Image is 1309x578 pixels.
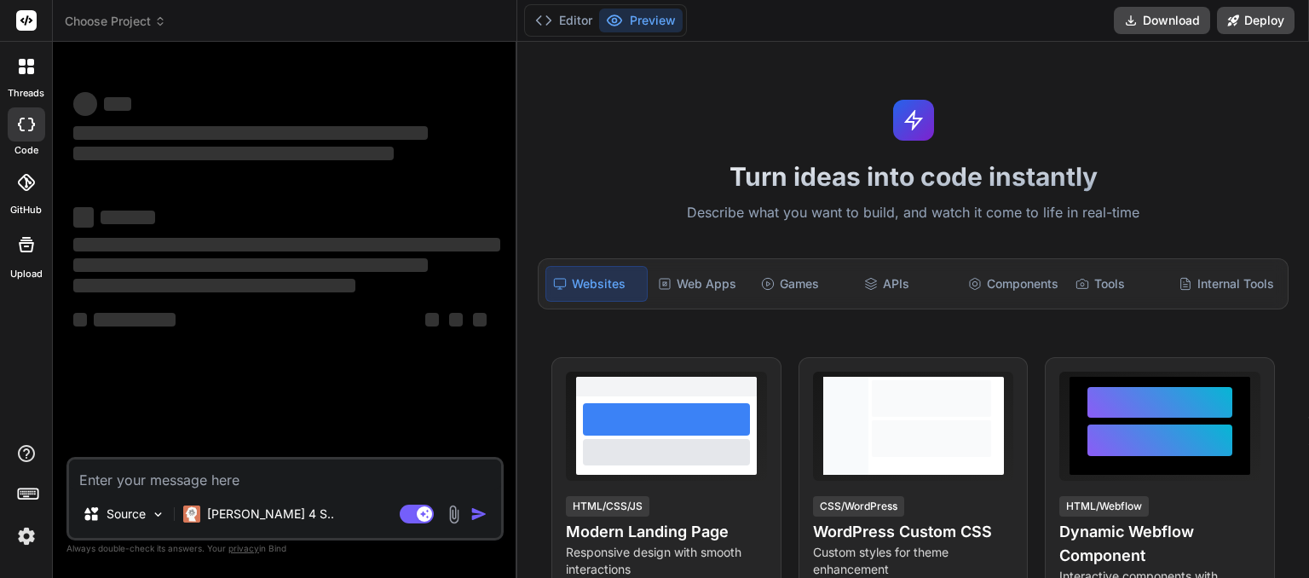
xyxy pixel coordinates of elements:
span: ‌ [73,207,94,228]
span: ‌ [473,313,487,327]
span: ‌ [73,313,87,327]
h4: Dynamic Webflow Component [1059,520,1260,568]
span: ‌ [73,258,428,272]
span: ‌ [73,126,428,140]
div: Web Apps [651,266,751,302]
img: attachment [444,505,464,524]
span: ‌ [449,313,463,327]
div: Components [961,266,1065,302]
h1: Turn ideas into code instantly [528,161,1299,192]
div: Tools [1069,266,1168,302]
span: ‌ [73,147,394,160]
div: CSS/WordPress [813,496,904,517]
div: Websites [545,266,647,302]
button: Deploy [1217,7,1295,34]
p: Custom styles for theme enhancement [813,544,1014,578]
p: Describe what you want to build, and watch it come to life in real-time [528,202,1299,224]
p: [PERSON_NAME] 4 S.. [207,506,334,523]
div: APIs [857,266,957,302]
img: Pick Models [151,507,165,522]
img: settings [12,522,41,551]
button: Download [1114,7,1210,34]
img: Claude 4 Sonnet [183,506,200,523]
button: Editor [528,9,599,32]
label: threads [8,86,44,101]
span: ‌ [73,92,97,116]
h4: WordPress Custom CSS [813,520,1014,544]
span: ‌ [73,238,500,251]
div: Internal Tools [1172,266,1281,302]
span: Choose Project [65,13,166,30]
h4: Modern Landing Page [566,520,767,544]
div: HTML/Webflow [1059,496,1149,517]
span: ‌ [94,313,176,327]
label: code [14,143,38,158]
span: ‌ [104,97,131,111]
img: icon [470,506,487,523]
button: Preview [599,9,683,32]
p: Always double-check its answers. Your in Bind [66,540,504,557]
p: Source [107,506,146,523]
label: Upload [10,267,43,281]
p: Responsive design with smooth interactions [566,544,767,578]
div: HTML/CSS/JS [566,496,649,517]
span: privacy [228,543,259,553]
div: Games [754,266,854,302]
label: GitHub [10,203,42,217]
span: ‌ [425,313,439,327]
span: ‌ [101,211,155,224]
span: ‌ [73,279,355,292]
